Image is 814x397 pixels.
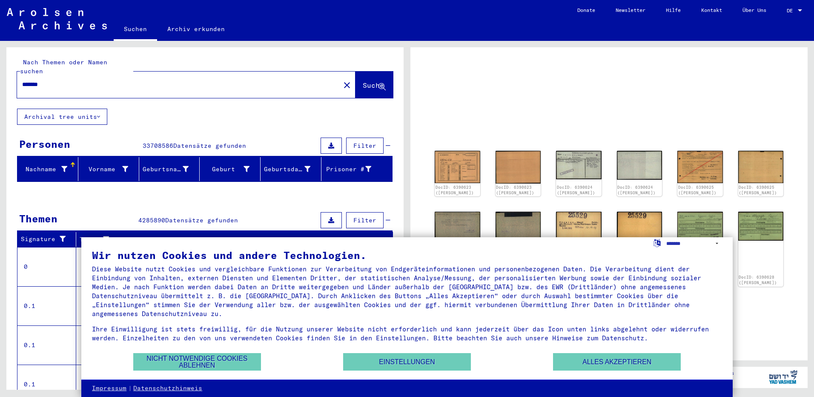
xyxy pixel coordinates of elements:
a: DocID: 6390624 ([PERSON_NAME]) [617,185,656,196]
span: Datensätze gefunden [173,142,246,150]
div: Themen [19,211,57,226]
button: Nicht notwendige Cookies ablehnen [133,353,261,371]
div: Geburt‏ [203,165,249,174]
div: Nachname [21,165,67,174]
div: Geburtsname [143,162,200,176]
a: DocID: 6390623 ([PERSON_NAME]) [496,185,534,196]
mat-header-cell: Geburtsdatum [261,157,321,181]
img: Arolsen_neg.svg [7,8,107,29]
a: Suchen [114,19,157,41]
a: DocID: 6390628 ([PERSON_NAME]) [739,275,777,285]
span: Suche [363,81,384,89]
button: Filter [346,212,384,228]
mat-header-cell: Geburt‏ [200,157,261,181]
img: 001.jpg [677,212,723,241]
div: Geburtsdatum [264,165,310,174]
div: Prisoner # [325,162,382,176]
div: Prisoner # [325,165,371,174]
mat-header-cell: Prisoner # [321,157,392,181]
td: 0.1 [17,325,76,365]
span: Filter [353,216,376,224]
div: Vorname [82,162,139,176]
span: Datensätze gefunden [165,216,238,224]
div: Nachname [21,162,78,176]
div: Titel [80,233,384,246]
a: DocID: 6390625 ([PERSON_NAME]) [678,185,717,196]
div: Signature [21,235,69,244]
div: Vorname [82,165,128,174]
mat-header-cell: Geburtsname [139,157,200,181]
div: Geburt‏ [203,162,260,176]
mat-icon: close [342,80,352,90]
img: 001.jpg [677,151,723,183]
button: Einstellungen [343,353,471,371]
span: 33708586 [143,142,173,150]
img: 001.jpg [556,212,602,273]
div: Signature [21,233,78,246]
div: Geburtsdatum [264,162,321,176]
div: Geburtsname [143,165,189,174]
img: 002.jpg [738,212,784,241]
button: Archival tree units [17,109,107,125]
span: 4285890 [138,216,165,224]
div: Wir nutzen Cookies und andere Technologien. [92,250,722,260]
img: 002.jpg [496,151,541,184]
a: DocID: 6390623 ([PERSON_NAME]) [436,185,474,196]
img: yv_logo.png [767,366,799,388]
mat-label: Nach Themen oder Namen suchen [20,58,107,75]
a: DocID: 6390625 ([PERSON_NAME]) [739,185,777,196]
img: 001.jpg [556,151,602,179]
img: 001.jpg [435,151,480,183]
img: 002.jpg [617,212,662,273]
td: 0 [17,247,76,286]
mat-header-cell: Nachname [17,157,78,181]
button: Alles akzeptieren [553,353,681,371]
a: Impressum [92,384,126,393]
mat-header-cell: Vorname [78,157,139,181]
div: Titel [80,235,376,244]
button: Filter [346,138,384,154]
img: 002.jpg [617,151,662,180]
img: 002.jpg [496,212,541,247]
div: Personen [19,136,70,152]
button: Clear [338,76,355,93]
button: Suche [355,72,393,98]
span: DE [787,8,796,14]
span: Filter [353,142,376,150]
a: DocID: 6390624 ([PERSON_NAME]) [557,185,595,196]
a: Datenschutzhinweis [133,384,202,393]
img: 001.jpg [435,212,480,246]
a: Archiv erkunden [157,19,235,39]
div: Diese Website nutzt Cookies und vergleichbare Funktionen zur Verarbeitung von Endgeräteinformatio... [92,265,722,318]
img: 002.jpg [738,151,784,183]
td: 0.1 [17,286,76,325]
div: Ihre Einwilligung ist stets freiwillig, für die Nutzung unserer Website nicht erforderlich und ka... [92,325,722,342]
select: Sprache auswählen [666,237,722,250]
label: Sprache auswählen [653,239,662,247]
